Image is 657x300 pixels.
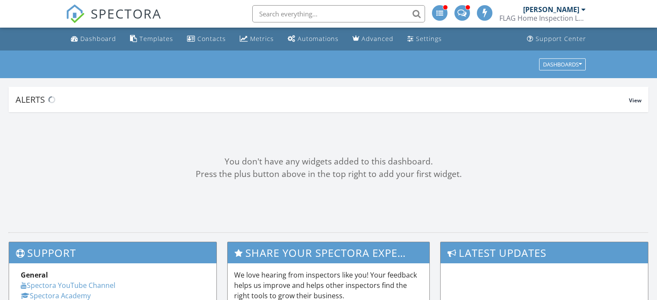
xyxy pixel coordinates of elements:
[629,97,641,104] span: View
[140,35,173,43] div: Templates
[80,35,116,43] div: Dashboard
[16,94,629,105] div: Alerts
[184,31,229,47] a: Contacts
[228,242,430,263] h3: Share Your Spectora Experience
[250,35,274,43] div: Metrics
[539,58,586,70] button: Dashboards
[9,155,648,168] div: You don't have any widgets added to this dashboard.
[499,14,586,22] div: FLAG Home Inspection LLC
[21,281,115,290] a: Spectora YouTube Channel
[66,12,162,30] a: SPECTORA
[404,31,445,47] a: Settings
[252,5,425,22] input: Search everything...
[284,31,342,47] a: Automations (Advanced)
[441,242,648,263] h3: Latest Updates
[298,35,339,43] div: Automations
[523,5,579,14] div: [PERSON_NAME]
[524,31,590,47] a: Support Center
[197,35,226,43] div: Contacts
[9,242,216,263] h3: Support
[543,61,582,67] div: Dashboards
[127,31,177,47] a: Templates
[362,35,394,43] div: Advanced
[349,31,397,47] a: Advanced
[91,4,162,22] span: SPECTORA
[536,35,586,43] div: Support Center
[67,31,120,47] a: Dashboard
[21,270,48,280] strong: General
[9,168,648,180] div: Press the plus button above in the top right to add your first widget.
[66,4,85,23] img: The Best Home Inspection Software - Spectora
[416,35,442,43] div: Settings
[236,31,277,47] a: Metrics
